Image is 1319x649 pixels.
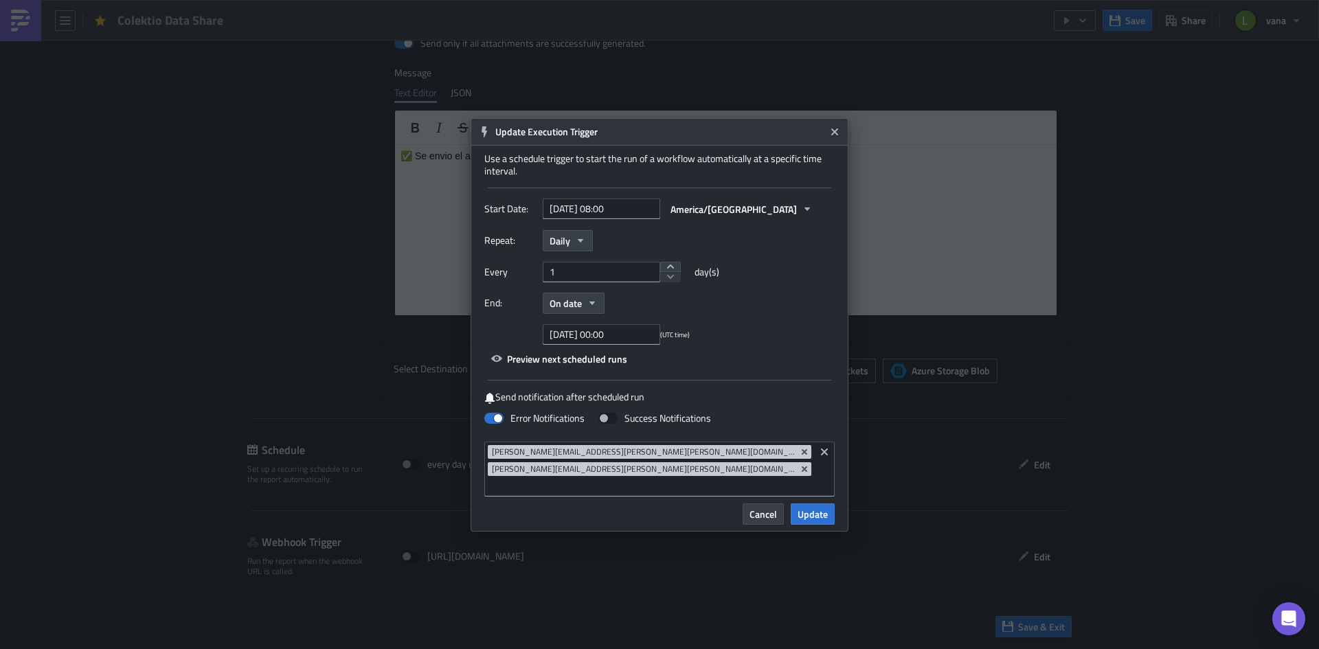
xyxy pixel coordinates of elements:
[660,329,690,339] span: (UTC time)
[484,391,835,404] label: Send notification after scheduled run
[484,152,835,177] div: Use a schedule trigger to start the run of a workflow automatically at a specific time interval.
[5,5,656,16] p: ✅ Se envio el archivo de recuperacin y de cartera a
[816,444,833,460] button: Clear selected items
[660,262,681,273] button: increment
[550,234,570,248] span: Daily
[799,462,811,476] button: Remove Tag
[484,262,536,282] label: Every
[507,352,627,366] span: Preview next scheduled runs
[5,5,656,16] body: Rich Text Area. Press ALT-0 for help.
[1272,602,1305,635] div: Open Intercom Messenger
[543,324,660,345] input: YYYY-MM-DD HH:mm
[670,202,797,216] span: America/[GEOGRAPHIC_DATA]
[492,446,796,457] span: [PERSON_NAME][EMAIL_ADDRESS][PERSON_NAME][PERSON_NAME][DOMAIN_NAME]
[660,271,681,282] button: decrement
[664,198,820,220] button: America/[GEOGRAPHIC_DATA]
[550,296,582,310] span: On date
[495,126,825,138] h6: Update Execution Trigger
[543,230,593,251] button: Daily
[695,262,719,282] span: day(s)
[543,198,660,219] input: YYYY-MM-DD HH:mm
[791,503,835,525] button: Update
[484,198,536,219] label: Start Date:
[229,5,267,16] strong: Colektio
[484,293,536,313] label: End:
[824,122,845,142] button: Close
[543,293,605,314] button: On date
[743,503,784,525] button: Cancel
[799,445,811,459] button: Remove Tag
[749,507,777,521] span: Cancel
[484,230,536,251] label: Repeat:
[484,412,585,424] label: Error Notifications
[798,507,828,521] span: Update
[492,464,796,475] span: [PERSON_NAME][EMAIL_ADDRESS][PERSON_NAME][PERSON_NAME][DOMAIN_NAME]
[484,348,634,369] button: Preview next scheduled runs
[598,412,711,424] label: Success Notifications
